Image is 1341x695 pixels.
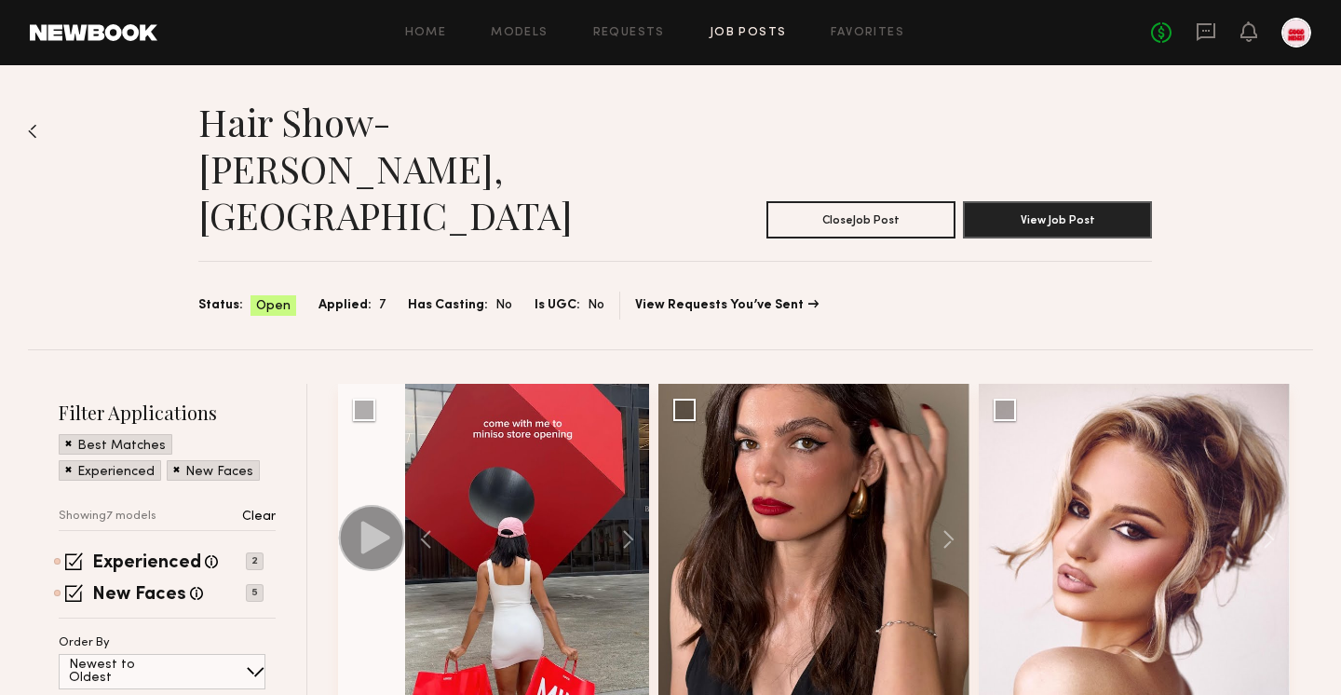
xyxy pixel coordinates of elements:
[185,466,253,479] p: New Faces
[246,584,264,602] p: 5
[28,124,37,139] img: Back to previous page
[766,201,955,238] button: CloseJob Post
[588,295,604,316] span: No
[963,201,1152,238] button: View Job Post
[59,637,110,649] p: Order By
[535,295,580,316] span: Is UGC:
[59,400,276,425] h2: Filter Applications
[92,586,186,605] label: New Faces
[246,552,264,570] p: 2
[77,466,155,479] p: Experienced
[491,27,548,39] a: Models
[635,299,819,312] a: View Requests You’ve Sent
[256,297,291,316] span: Open
[379,295,386,316] span: 7
[92,554,201,573] label: Experienced
[831,27,904,39] a: Favorites
[242,511,276,524] p: Clear
[77,440,166,453] p: Best Matches
[198,99,675,238] h1: Hair Show- [PERSON_NAME], [GEOGRAPHIC_DATA]
[405,27,447,39] a: Home
[710,27,787,39] a: Job Posts
[408,295,488,316] span: Has Casting:
[69,659,180,685] p: Newest to Oldest
[593,27,665,39] a: Requests
[198,295,243,316] span: Status:
[495,295,512,316] span: No
[59,511,156,523] p: Showing 7 models
[318,295,372,316] span: Applied:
